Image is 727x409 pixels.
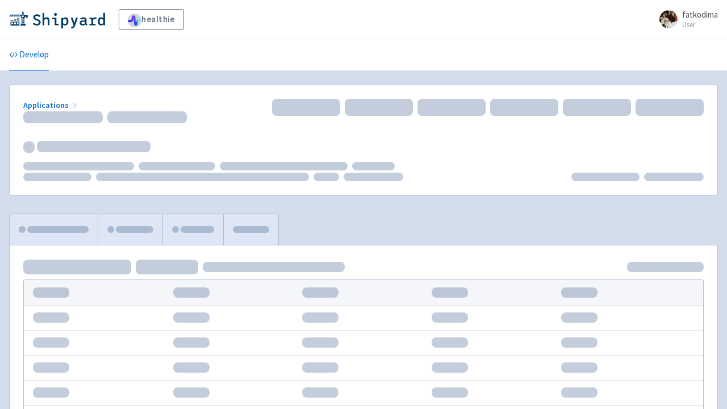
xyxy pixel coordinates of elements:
[682,9,718,20] span: fatkodima
[9,39,49,71] a: Develop
[9,10,105,28] img: Shipyard logo
[119,9,184,30] a: healthie
[653,10,718,28] a: fatkodima User
[23,100,80,110] a: Applications
[682,21,718,28] small: User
